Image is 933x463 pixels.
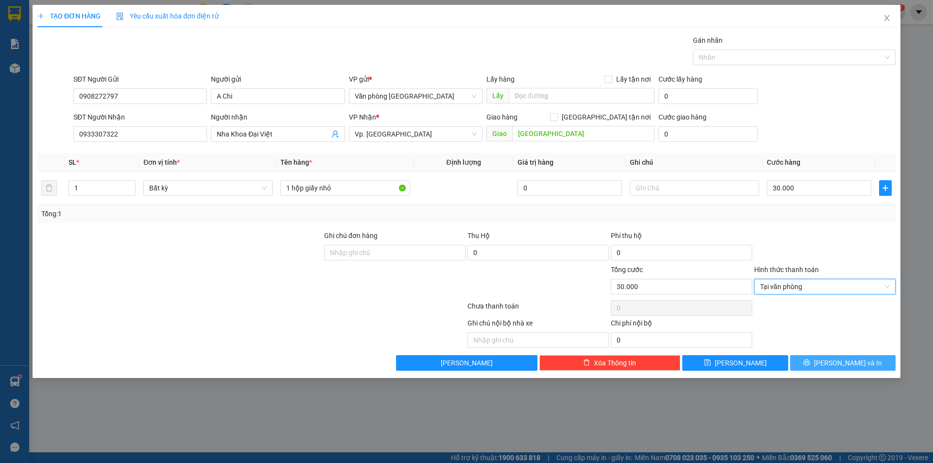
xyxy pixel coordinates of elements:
span: Vp. Phan Rang [355,127,477,141]
span: Yêu cầu xuất hóa đơn điện tử [116,12,219,20]
div: Chưa thanh toán [466,301,610,318]
label: Cước lấy hàng [658,75,702,83]
span: Giao hàng [486,113,518,121]
th: Ghi chú [626,153,763,172]
input: VD: Bàn, Ghế [280,180,410,196]
span: Giá trị hàng [518,158,553,166]
span: [PERSON_NAME] và In [814,358,882,368]
label: Ghi chú đơn hàng [324,232,378,240]
div: Ghi chú nội bộ nhà xe [467,318,609,332]
input: Ghi Chú [630,180,759,196]
span: plus [37,13,44,19]
span: Tên hàng [280,158,312,166]
span: Giao [486,126,512,141]
div: Tổng: 1 [41,208,360,219]
label: Cước giao hàng [658,113,707,121]
label: Hình thức thanh toán [754,266,819,274]
input: Dọc đường [512,126,655,141]
button: save[PERSON_NAME] [682,355,788,371]
span: Lấy hàng [486,75,515,83]
button: printer[PERSON_NAME] và In [790,355,896,371]
b: An Anh Limousine [12,63,53,108]
button: Close [873,5,900,32]
div: Chi phí nội bộ [611,318,752,332]
button: delete [41,180,57,196]
span: Lấy tận nơi [612,74,655,85]
b: Biên nhận gởi hàng hóa [63,14,93,93]
span: plus [880,184,891,192]
input: Nhập ghi chú [467,332,609,348]
span: Thu Hộ [467,232,490,240]
span: save [704,359,711,367]
span: [PERSON_NAME] [715,358,767,368]
span: Định lượng [447,158,481,166]
span: Bất kỳ [149,181,267,195]
span: VP Nhận [349,113,376,121]
span: user-add [331,130,339,138]
button: [PERSON_NAME] [396,355,537,371]
input: Ghi chú đơn hàng [324,245,466,260]
span: SL [69,158,76,166]
span: Tổng cước [611,266,643,274]
div: Người nhận [211,112,345,122]
span: Cước hàng [767,158,800,166]
div: SĐT Người Nhận [73,112,207,122]
button: plus [879,180,892,196]
div: Người gửi [211,74,345,85]
button: deleteXóa Thông tin [539,355,681,371]
input: Cước giao hàng [658,126,758,142]
div: SĐT Người Gửi [73,74,207,85]
span: [PERSON_NAME] [441,358,493,368]
input: Dọc đường [509,88,655,103]
img: icon [116,13,124,20]
span: Văn phòng Tân Phú [355,89,477,103]
span: [GEOGRAPHIC_DATA] tận nơi [558,112,655,122]
span: printer [803,359,810,367]
input: Cước lấy hàng [658,88,758,104]
div: VP gửi [349,74,483,85]
input: 0 [518,180,622,196]
div: Phí thu hộ [611,230,752,245]
span: Xóa Thông tin [594,358,636,368]
span: delete [583,359,590,367]
span: Lấy [486,88,509,103]
span: TẠO ĐƠN HÀNG [37,12,101,20]
label: Gán nhãn [693,36,723,44]
span: close [883,14,891,22]
span: Tại văn phòng [760,279,890,294]
span: Đơn vị tính [143,158,180,166]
